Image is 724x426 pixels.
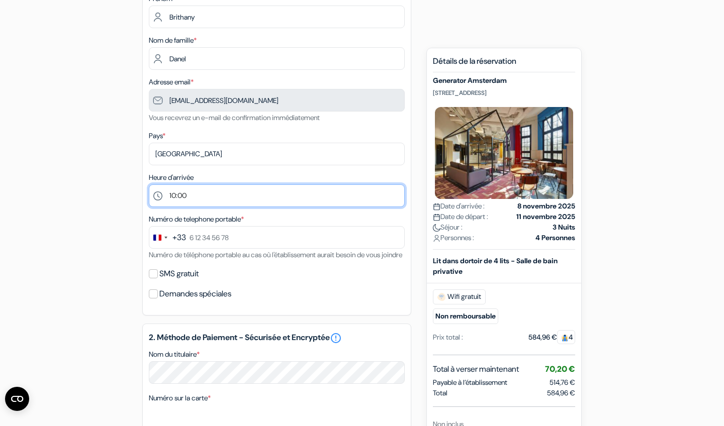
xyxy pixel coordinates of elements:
h5: Generator Amsterdam [433,76,575,85]
label: Nom du titulaire [149,349,200,360]
span: Total [433,388,447,398]
img: guest.svg [561,334,569,342]
input: Entrer le nom de famille [149,47,405,70]
input: 6 12 34 56 78 [149,226,405,249]
div: +33 [172,232,186,244]
label: Heure d'arrivée [149,172,194,183]
span: 4 [557,330,575,344]
h5: Détails de la réservation [433,56,575,72]
b: Lit dans dortoir de 4 lits - Salle de bain privative [433,256,558,276]
small: Vous recevrez un e-mail de confirmation immédiatement [149,113,320,122]
small: Numéro de téléphone portable au cas où l'établissement aurait besoin de vous joindre [149,250,402,259]
img: calendar.svg [433,203,440,210]
label: Nom de famille [149,35,197,46]
img: user_icon.svg [433,235,440,242]
img: calendar.svg [433,214,440,221]
p: [STREET_ADDRESS] [433,89,575,97]
button: Ouvrir le widget CMP [5,387,29,411]
input: Entrez votre prénom [149,6,405,28]
span: Wifi gratuit [433,289,486,304]
strong: 3 Nuits [553,222,575,233]
span: Personnes : [433,233,474,243]
span: Total à verser maintenant [433,363,519,375]
span: Payable à l’établissement [433,377,507,388]
span: Date de départ : [433,211,488,222]
strong: 4 Personnes [535,233,575,243]
label: SMS gratuit [159,267,199,281]
small: Non remboursable [433,308,498,324]
img: moon.svg [433,224,440,232]
h5: 2. Méthode de Paiement - Sécurisée et Encryptée [149,332,405,344]
span: 584,96 € [547,388,575,398]
span: Date d'arrivée : [433,201,485,211]
div: Prix total : [433,332,463,343]
label: Pays [149,131,165,141]
span: 514,76 € [550,378,575,387]
img: free_wifi.svg [437,293,445,301]
input: Entrer adresse e-mail [149,89,405,112]
strong: 11 novembre 2025 [516,211,575,222]
span: Séjour : [433,222,463,233]
label: Numéro de telephone portable [149,214,244,225]
label: Numéro sur la carte [149,393,211,403]
label: Demandes spéciales [159,287,231,301]
span: 70,20 € [545,364,575,374]
div: 584,96 € [528,332,575,343]
button: Change country, selected France (+33) [149,227,186,248]
strong: 8 novembre 2025 [517,201,575,211]
a: error_outline [330,332,342,344]
label: Adresse email [149,77,194,87]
